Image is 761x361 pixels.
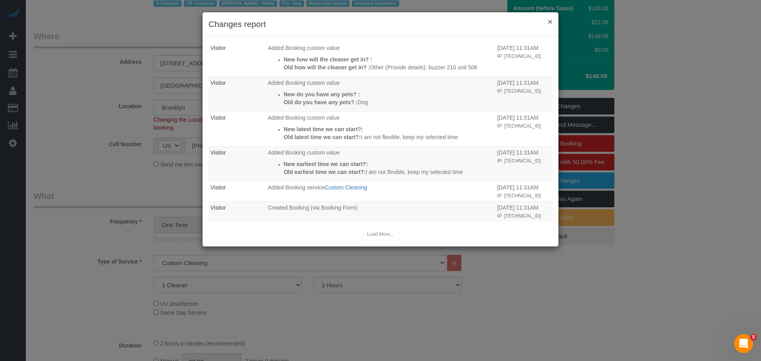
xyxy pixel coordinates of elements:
td: Who [208,42,266,77]
sui-modal: Changes report [203,12,558,246]
strong: New earliest time we can start?: [284,161,368,167]
a: Visitor [210,204,226,211]
td: When [495,77,553,112]
td: What [266,77,495,112]
strong: New latest time we can start?: [284,126,363,132]
a: Visitor [210,115,226,121]
a: Visitor [210,184,226,191]
small: IP: [TECHNICAL_ID] [497,88,541,94]
span: Added Booking custom value [268,45,340,51]
td: When [495,181,553,202]
span: Added Booking service [268,184,325,191]
td: Who [208,77,266,112]
td: When [495,202,553,222]
td: Who [208,112,266,147]
span: Created Booking (via Booking Form) [268,204,358,211]
small: IP: [TECHNICAL_ID] [497,158,541,164]
span: Added Booking custom value [268,115,340,121]
strong: Old earliest time we can start?: [284,169,366,175]
small: IP: [TECHNICAL_ID] [497,193,541,199]
td: When [495,112,553,147]
td: When [495,42,553,77]
td: What [266,112,495,147]
span: Added Booking custom value [268,149,340,156]
strong: Old latest time we can start?: [284,134,361,140]
strong: New how will the cleaner get in? : [284,56,372,63]
small: IP: [TECHNICAL_ID] [497,123,541,129]
td: Who [208,147,266,181]
td: What [266,202,495,222]
a: Visitor [210,149,226,156]
strong: New do you have any pets? : [284,91,360,97]
button: × [548,17,553,26]
span: 5 [750,334,757,340]
td: What [266,181,495,202]
td: What [266,42,495,77]
small: IP: [TECHNICAL_ID] [497,53,541,59]
p: Dog [284,98,493,106]
td: When [495,147,553,181]
span: Added Booking custom value [268,80,340,86]
td: Who [208,181,266,202]
p: Other (Provide details): buzzer 210 unit 506 [284,63,493,71]
a: Visitor [210,80,226,86]
p: I am not flexible, keep my selected time [284,168,493,176]
strong: Old how will the cleaner get in? : [284,64,370,71]
td: What [266,147,495,181]
td: Who [208,202,266,222]
a: Visitor [210,45,226,51]
strong: Old do you have any pets? : [284,99,358,105]
h3: Changes report [208,18,553,30]
iframe: Intercom live chat [734,334,753,353]
p: I am not flexible, keep my selected time [284,133,493,141]
small: IP: [TECHNICAL_ID] [497,213,541,219]
a: Custom Cleaning [325,184,367,191]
